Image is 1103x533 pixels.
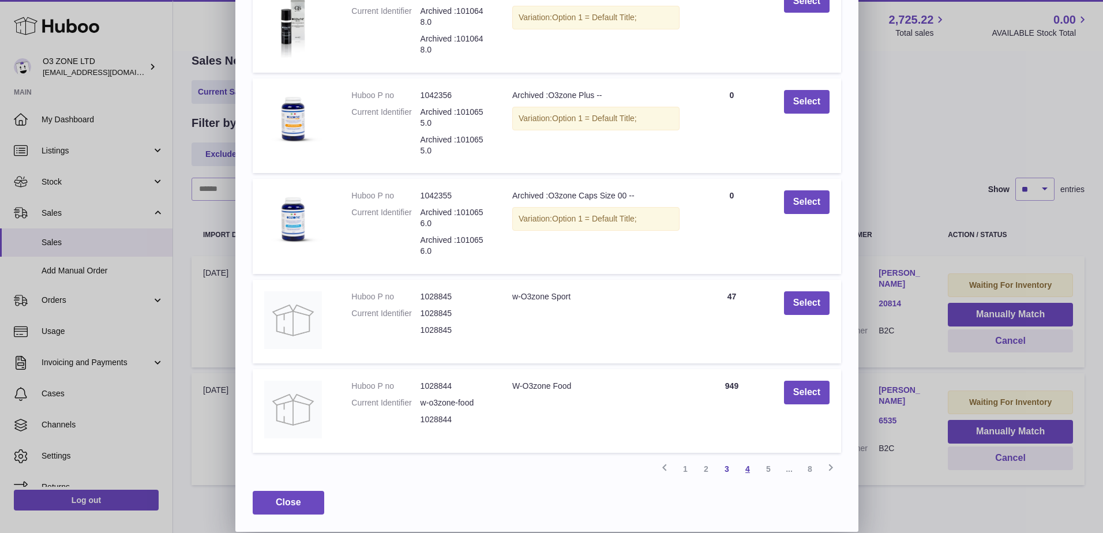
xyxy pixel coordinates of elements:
[512,207,680,231] div: Variation:
[691,280,772,363] td: 47
[696,459,716,479] a: 2
[351,397,420,408] dt: Current Identifier
[253,491,324,515] button: Close
[784,190,830,214] button: Select
[421,397,489,408] dd: w-o3zone-food
[675,459,696,479] a: 1
[421,308,489,319] dd: 1028845
[421,90,489,101] dd: 1042356
[351,6,420,28] dt: Current Identifier
[552,13,637,22] span: Option 1 = Default Title;
[351,381,420,392] dt: Huboo P no
[784,90,830,114] button: Select
[421,235,489,257] dd: Archived :1010656.0
[512,107,680,130] div: Variation:
[421,291,489,302] dd: 1028845
[421,381,489,392] dd: 1028844
[737,459,758,479] a: 4
[351,308,420,319] dt: Current Identifier
[421,325,489,336] dd: 1028845
[800,459,820,479] a: 8
[421,414,489,425] dd: 1028844
[264,190,322,248] img: Archived :O3zone Caps Size 00 --
[779,459,800,479] span: ...
[421,33,489,55] dd: Archived :1010648.0
[691,179,772,273] td: 0
[276,497,301,507] span: Close
[691,78,772,173] td: 0
[351,291,420,302] dt: Huboo P no
[264,291,322,349] img: w-O3zone Sport
[421,190,489,201] dd: 1042355
[552,214,637,223] span: Option 1 = Default Title;
[512,6,680,29] div: Variation:
[552,114,637,123] span: Option 1 = Default Title;
[691,369,772,453] td: 949
[512,381,680,392] div: W-O3zone Food
[716,459,737,479] a: 3
[264,381,322,438] img: W-O3zone Food
[512,90,680,101] div: Archived :O3zone Plus --
[421,107,489,129] dd: Archived :1010655.0
[512,190,680,201] div: Archived :O3zone Caps Size 00 --
[351,190,420,201] dt: Huboo P no
[421,207,489,229] dd: Archived :1010656.0
[421,134,489,156] dd: Archived :1010655.0
[512,291,680,302] div: w-O3zone Sport
[758,459,779,479] a: 5
[784,381,830,404] button: Select
[351,107,420,129] dt: Current Identifier
[421,6,489,28] dd: Archived :1010648.0
[784,291,830,315] button: Select
[351,207,420,229] dt: Current Identifier
[264,90,322,148] img: Archived :O3zone Plus --
[351,90,420,101] dt: Huboo P no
